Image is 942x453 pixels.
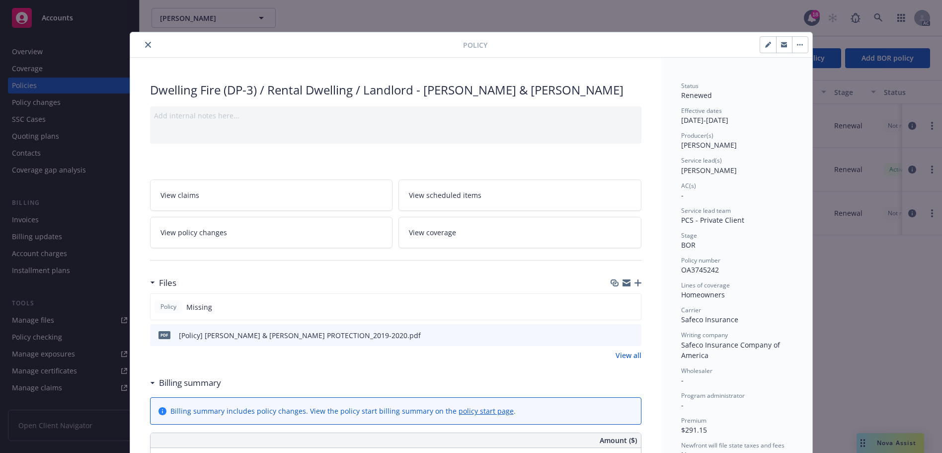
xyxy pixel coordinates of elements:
[681,340,782,360] span: Safeco Insurance Company of America
[409,190,481,200] span: View scheduled items
[159,376,221,389] h3: Billing summary
[681,140,737,150] span: [PERSON_NAME]
[681,131,713,140] span: Producer(s)
[681,306,701,314] span: Carrier
[681,265,719,274] span: OA3745242
[409,227,456,238] span: View coverage
[398,217,641,248] a: View coverage
[681,416,706,425] span: Premium
[616,350,641,361] a: View all
[681,315,738,324] span: Safeco Insurance
[681,425,707,435] span: $291.15
[150,217,393,248] a: View policy changes
[681,106,792,125] div: [DATE] - [DATE]
[681,281,730,289] span: Lines of coverage
[681,256,720,265] span: Policy number
[681,240,696,250] span: BOR
[600,435,637,446] span: Amount ($)
[681,206,731,215] span: Service lead team
[158,302,178,311] span: Policy
[150,180,393,211] a: View claims
[681,215,744,225] span: PCS - Private Client
[150,376,221,389] div: Billing summary
[154,110,637,121] div: Add internal notes here...
[142,39,154,51] button: close
[681,400,684,410] span: -
[459,406,514,416] a: policy start page
[160,227,227,238] span: View policy changes
[463,40,487,50] span: Policy
[158,331,170,339] span: pdf
[681,106,722,115] span: Effective dates
[681,82,699,90] span: Status
[170,406,516,416] div: Billing summary includes policy changes. View the policy start billing summary on the .
[681,181,696,190] span: AC(s)
[150,276,176,289] div: Files
[179,330,421,341] div: [Policy] [PERSON_NAME] & [PERSON_NAME] PROTECTION_2019-2020.pdf
[681,441,785,450] span: Newfront will file state taxes and fees
[681,156,722,165] span: Service lead(s)
[681,166,737,175] span: [PERSON_NAME]
[681,375,684,385] span: -
[160,190,199,200] span: View claims
[186,302,212,312] span: Missing
[150,82,641,98] div: Dwelling Fire (DP-3) / Rental Dwelling / Landlord - [PERSON_NAME] & [PERSON_NAME]
[681,91,712,100] span: Renewed
[681,231,697,240] span: Stage
[681,289,792,300] div: Homeowners
[628,330,637,341] button: preview file
[398,180,641,211] a: View scheduled items
[681,366,712,375] span: Wholesaler
[681,391,745,400] span: Program administrator
[681,331,728,339] span: Writing company
[159,276,176,289] h3: Files
[681,190,684,200] span: -
[613,330,621,341] button: download file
